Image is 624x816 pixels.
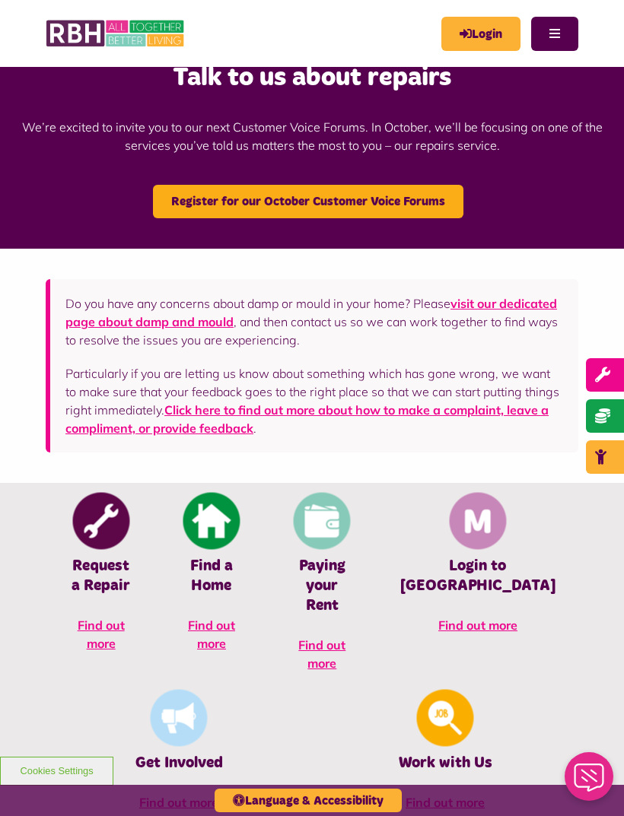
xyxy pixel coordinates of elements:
[179,556,244,595] h4: Find a Home
[183,492,240,549] img: Find A Home
[449,492,506,549] img: Membership And Mutuality
[400,556,556,595] h4: Login to [GEOGRAPHIC_DATA]
[335,753,556,773] h4: Work with Us
[65,296,557,329] a: visit our dedicated page about damp and mould
[65,294,563,349] p: Do you have any concerns about damp or mould in your home? Please , and then contact us so we can...
[298,637,345,671] span: Find out more
[188,618,235,651] span: Find out more
[65,364,563,437] p: Particularly if you are letting us know about something which has gone wrong, we want to make sur...
[441,17,521,51] a: MyRBH
[215,789,402,812] button: Language & Accessibility
[72,492,129,549] img: Report Repair
[8,95,616,177] p: We’re excited to invite you to our next Customer Voice Forums. In October, we’ll be focusing on o...
[68,556,133,595] h4: Request a Repair
[531,17,578,51] button: Navigation
[78,618,125,651] span: Find out more
[8,61,616,94] h2: Talk to us about repairs
[156,491,266,668] a: Find A Home Find a Home Find out more
[438,618,517,633] span: Find out more
[153,185,463,218] a: Register for our October Customer Voice Forums - open in a new tab
[294,492,351,549] img: Pay Rent
[556,748,624,816] iframe: Netcall Web Assistant for live chat
[46,491,156,668] a: Report Repair Request a Repair Find out more
[68,753,289,773] h4: Get Involved
[290,556,355,615] h4: Paying your Rent
[417,689,474,746] img: Looking For A Job
[65,402,549,436] a: Click here to find out more about how to make a complaint, leave a compliment, or provide feedback
[267,491,377,687] a: Pay Rent Paying your Rent Find out more
[377,491,578,649] a: Membership And Mutuality Login to [GEOGRAPHIC_DATA] Find out more
[46,15,186,52] img: RBH
[151,689,208,746] img: Get Involved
